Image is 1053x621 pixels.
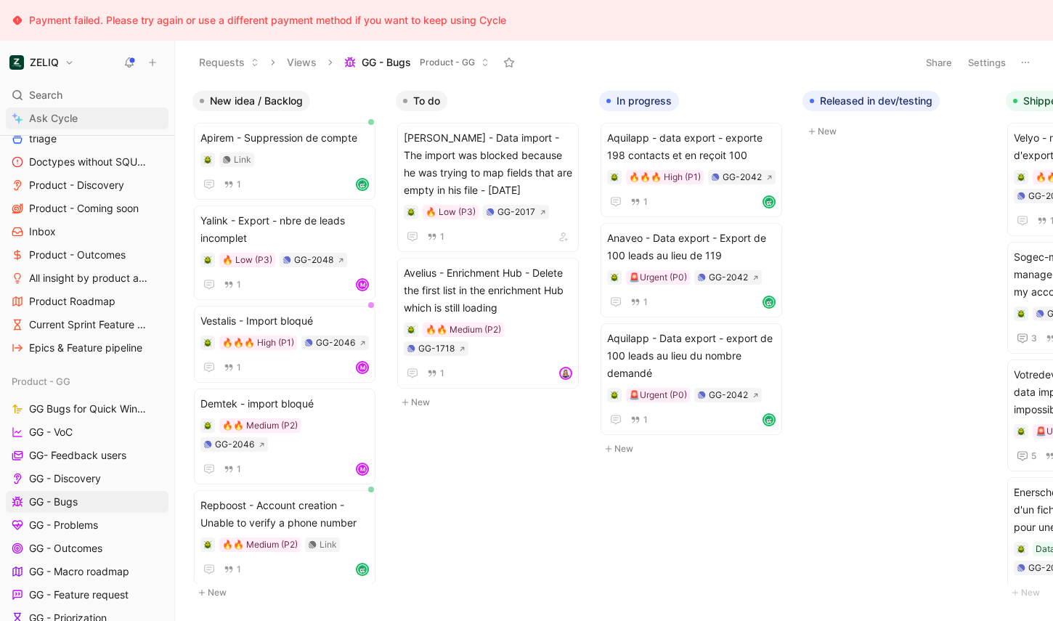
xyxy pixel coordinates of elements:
[397,123,579,252] a: [PERSON_NAME] - Data import - The import was blocked because he was trying to map fields that are...
[1014,542,1028,556] div: 🪲
[29,12,506,29] div: Payment failed. Please try again or use a different payment method if you want to keep using Cycle
[424,229,447,245] button: 1
[237,363,241,372] span: 1
[6,291,168,312] a: Product Roadmap
[29,271,150,285] span: All insight by product areas
[200,336,215,350] div: 🪲
[1017,173,1025,182] img: 🪲
[426,322,501,337] div: 🔥🔥 Medium (P2)
[629,170,701,184] div: 🔥🔥🔥 High (P1)
[6,491,168,513] a: GG - Bugs
[6,128,168,150] a: triage
[407,325,415,334] img: 🪲
[627,412,651,428] button: 1
[222,336,294,350] div: 🔥🔥🔥 High (P1)
[29,588,129,602] span: GG - Feature request
[1014,307,1028,321] div: 🪲
[404,322,418,337] div: 🪲
[234,153,251,167] div: Link
[221,277,244,293] button: 1
[194,490,375,585] a: Repboost - Account creation - Unable to verify a phone number🔥🔥 Medium (P2)Link1avatar
[210,94,303,108] span: New idea / Backlog
[194,123,375,200] a: Apirem - Suppression de compteLink1avatar
[222,253,272,267] div: 🔥 Low (P3)
[6,468,168,490] a: GG - Discovery
[764,197,774,207] img: avatar
[1017,427,1025,436] img: 🪲
[6,174,168,196] a: Product - Discovery
[221,360,244,376] button: 1
[357,179,367,190] img: avatar
[6,107,168,129] a: Ask Cycle
[418,341,455,356] div: GG-1718
[29,495,78,509] span: GG - Bugs
[6,267,168,289] a: All insight by product areas
[221,176,244,192] button: 1
[200,497,369,532] span: Repboost - Account creation - Unable to verify a phone number
[643,415,648,424] span: 1
[1014,447,1039,465] button: 5
[6,52,78,73] button: ZELIQZELIQ
[29,86,62,104] span: Search
[440,232,444,241] span: 1
[6,151,168,173] a: Doctypes without SQUAD
[607,270,622,285] div: 🪲
[187,84,390,609] div: New idea / BacklogNew
[357,362,367,373] div: M
[643,298,648,307] span: 1
[6,537,168,559] a: GG - Outcomes
[29,294,115,309] span: Product Roadmap
[764,297,774,307] img: avatar
[607,330,776,382] span: Aquilapp - Data export - export de 100 leads au lieu du nombre demandé
[6,84,168,106] div: Search
[221,561,244,577] button: 1
[237,180,241,189] span: 1
[316,336,355,350] div: GG-2046
[6,244,168,266] a: Product - Outcomes
[192,584,384,601] button: New
[222,418,298,433] div: 🔥🔥 Medium (P2)
[29,471,101,486] span: GG - Discovery
[203,338,212,347] img: 🪲
[29,317,150,332] span: Current Sprint Feature pipeline
[203,540,212,549] img: 🪲
[12,374,70,389] span: Product - GG
[961,52,1012,73] button: Settings
[420,55,475,70] span: Product - GG
[396,394,588,411] button: New
[200,418,215,433] div: 🪲
[222,537,298,552] div: 🔥🔥 Medium (P2)
[280,52,323,73] button: Views
[221,461,244,477] button: 1
[629,270,687,285] div: 🚨Urgent (P0)
[607,129,776,164] span: Aquilapp - data export - exporte 198 contacts et en reçoit 100
[362,55,411,70] span: GG - Bugs
[6,445,168,466] a: GG- Feedback users
[1014,330,1040,347] button: 3
[404,264,572,317] span: Avelius - Enrichment Hub - Delete the first list in the enrichment Hub which is still loading
[200,212,369,247] span: Yalink - Export - nbre de leads incomplet
[6,584,168,606] a: GG - Feature request
[407,208,415,216] img: 🪲
[601,223,782,317] a: Anaveo - Data export - Export de 100 leads au lieu de 119🚨Urgent (P0)GG-20421avatar
[6,398,168,420] a: GG Bugs for Quick Wins days
[919,52,959,73] button: Share
[338,52,496,73] button: GG - BugsProduct - GG
[6,314,168,336] a: Current Sprint Feature pipeline
[29,341,142,355] span: Epics & Feature pipeline
[237,280,241,289] span: 1
[357,564,367,575] img: avatar
[237,465,241,474] span: 1
[390,84,593,418] div: To doNew
[797,84,1000,147] div: Released in dev/testingNew
[6,221,168,243] a: Inbox
[397,258,579,389] a: Avelius - Enrichment Hub - Delete the first list in the enrichment Hub which is still loading🔥🔥 M...
[29,155,148,169] span: Doctypes without SQUAD
[294,253,333,267] div: GG-2048
[194,306,375,383] a: Vestalis - Import bloqué🔥🔥🔥 High (P1)GG-20461M
[1031,452,1036,460] span: 5
[607,170,622,184] div: 🪲
[607,388,622,402] div: 🪲
[200,253,215,267] div: 🪲
[29,110,78,127] span: Ask Cycle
